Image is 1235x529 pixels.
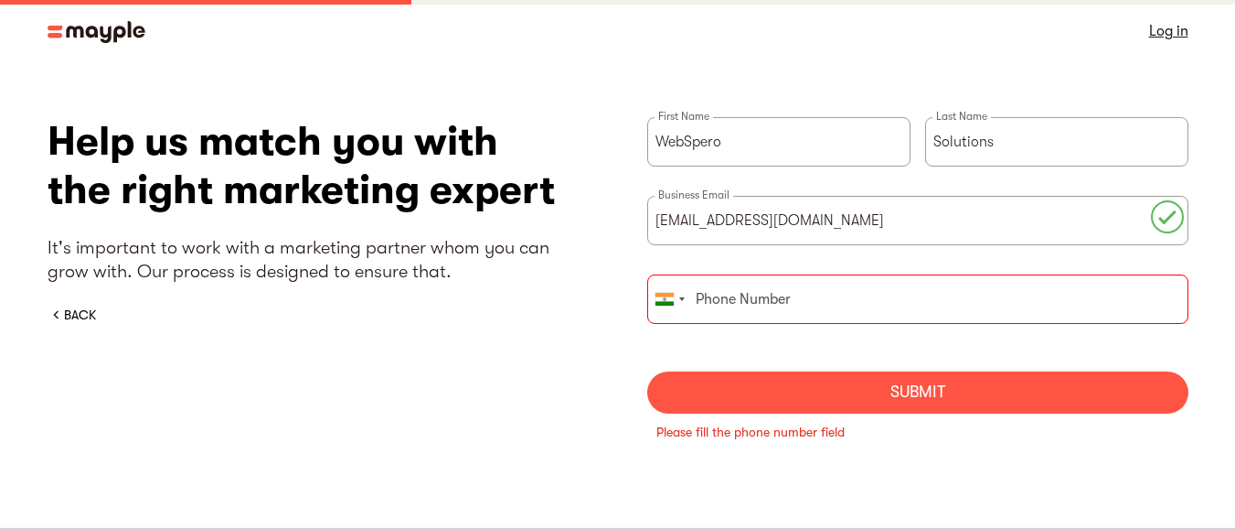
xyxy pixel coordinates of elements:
[647,414,1188,450] div: briefForm failure
[647,117,1188,414] form: briefForm
[48,236,589,284] p: It's important to work with a marketing partner whom you can grow with. Our process is designed t...
[656,423,1179,441] div: Please fill the phone number field
[932,109,991,124] label: Last Name
[1149,18,1188,44] a: Log in
[647,275,1188,324] input: Phone Number
[655,188,733,202] label: Business Email
[648,275,690,323] div: India (भारत): +91
[64,306,96,324] div: BACK
[48,117,589,214] h1: Help us match you with the right marketing expert
[655,109,713,124] label: First Name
